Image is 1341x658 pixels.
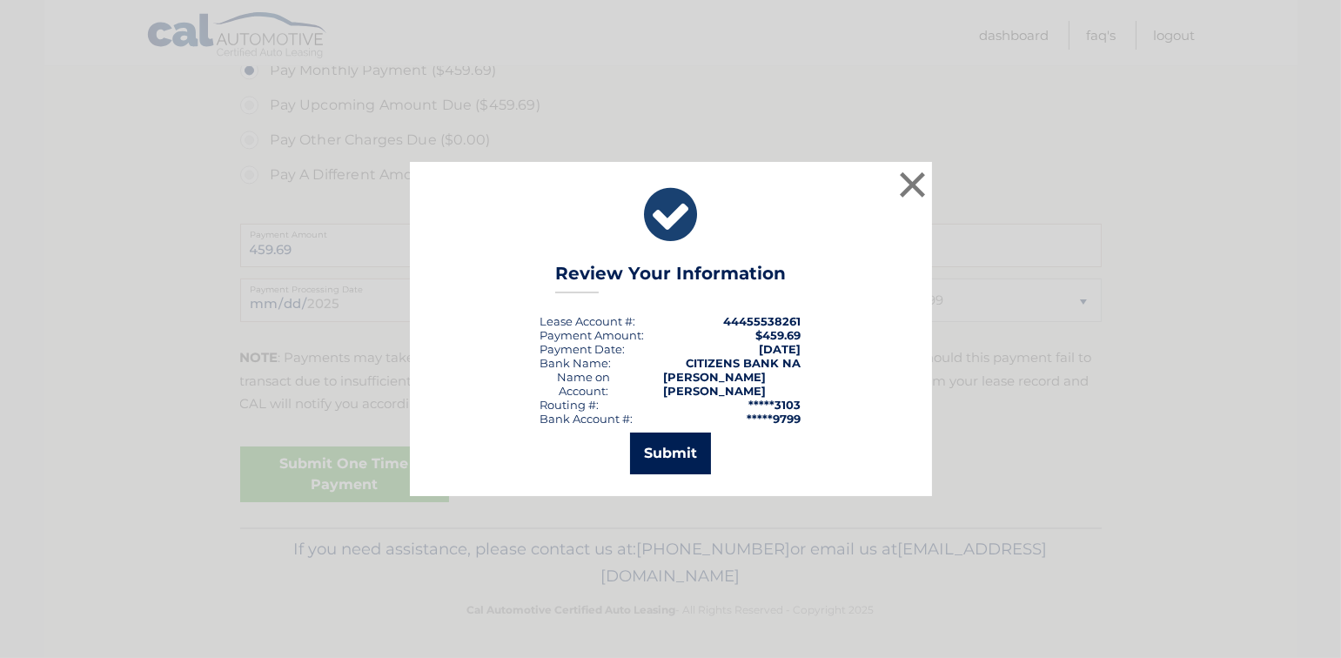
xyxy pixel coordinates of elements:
div: Name on Account: [540,370,628,398]
div: Lease Account #: [540,314,636,328]
div: Payment Amount: [540,328,645,342]
div: Bank Name: [540,356,612,370]
h3: Review Your Information [555,263,786,293]
button: Submit [630,433,711,474]
span: [DATE] [760,342,801,356]
strong: 44455538261 [724,314,801,328]
strong: CITIZENS BANK NA [687,356,801,370]
span: $459.69 [756,328,801,342]
div: Bank Account #: [540,412,634,426]
div: : [540,342,626,356]
strong: [PERSON_NAME] [PERSON_NAME] [663,370,766,398]
button: × [895,167,930,202]
span: Payment Date [540,342,623,356]
div: Routing #: [540,398,600,412]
